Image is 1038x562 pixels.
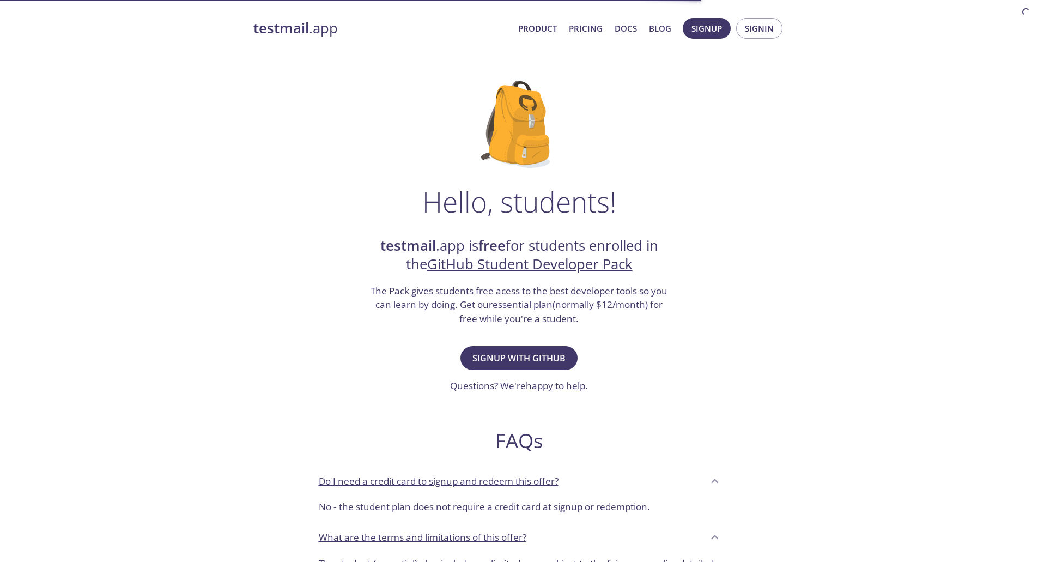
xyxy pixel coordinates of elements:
[319,500,720,514] p: No - the student plan does not require a credit card at signup or redemption.
[472,351,566,366] span: Signup with GitHub
[310,428,729,453] h2: FAQs
[427,255,633,274] a: GitHub Student Developer Pack
[253,19,509,38] a: testmail.app
[450,379,588,393] h3: Questions? We're .
[518,21,557,35] a: Product
[683,18,731,39] button: Signup
[369,237,669,274] h2: .app is for students enrolled in the
[569,21,603,35] a: Pricing
[493,298,553,311] a: essential plan
[319,530,526,545] p: What are the terms and limitations of this offer?
[310,523,729,552] div: What are the terms and limitations of this offer?
[615,21,637,35] a: Docs
[526,379,585,392] a: happy to help
[369,284,669,326] h3: The Pack gives students free acess to the best developer tools so you can learn by doing. Get our...
[649,21,671,35] a: Blog
[736,18,782,39] button: Signin
[691,21,722,35] span: Signup
[310,495,729,523] div: Do I need a credit card to signup and redeem this offer?
[253,19,309,38] strong: testmail
[422,185,616,218] h1: Hello, students!
[481,81,557,168] img: github-student-backpack.png
[380,236,436,255] strong: testmail
[460,346,578,370] button: Signup with GitHub
[478,236,506,255] strong: free
[745,21,774,35] span: Signin
[310,466,729,495] div: Do I need a credit card to signup and redeem this offer?
[319,474,559,488] p: Do I need a credit card to signup and redeem this offer?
